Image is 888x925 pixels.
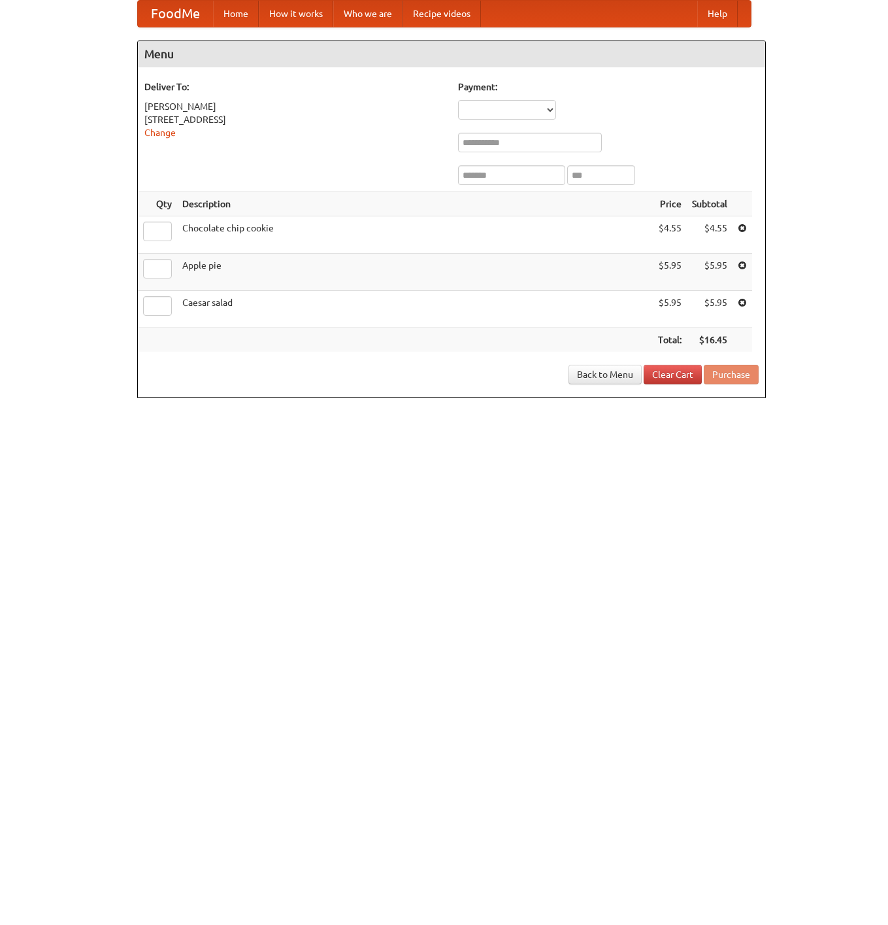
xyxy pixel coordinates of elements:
[333,1,403,27] a: Who we are
[213,1,259,27] a: Home
[177,291,653,328] td: Caesar salad
[653,216,687,254] td: $4.55
[177,192,653,216] th: Description
[653,192,687,216] th: Price
[259,1,333,27] a: How it works
[177,216,653,254] td: Chocolate chip cookie
[644,365,702,384] a: Clear Cart
[144,127,176,138] a: Change
[144,113,445,126] div: [STREET_ADDRESS]
[458,80,759,93] h5: Payment:
[687,216,732,254] td: $4.55
[687,254,732,291] td: $5.95
[687,192,732,216] th: Subtotal
[687,291,732,328] td: $5.95
[403,1,481,27] a: Recipe videos
[568,365,642,384] a: Back to Menu
[653,328,687,352] th: Total:
[177,254,653,291] td: Apple pie
[138,41,765,67] h4: Menu
[138,192,177,216] th: Qty
[704,365,759,384] button: Purchase
[144,100,445,113] div: [PERSON_NAME]
[653,254,687,291] td: $5.95
[687,328,732,352] th: $16.45
[138,1,213,27] a: FoodMe
[697,1,738,27] a: Help
[653,291,687,328] td: $5.95
[144,80,445,93] h5: Deliver To:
